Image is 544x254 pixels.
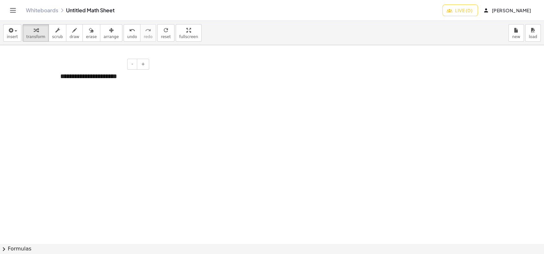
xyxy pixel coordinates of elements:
[179,35,198,39] span: fullscreen
[442,5,478,16] button: Live (0)
[124,24,140,42] button: undoundo
[131,61,133,66] span: -
[176,24,202,42] button: fullscreen
[66,24,83,42] button: draw
[140,24,156,42] button: redoredo
[127,59,137,70] button: -
[86,35,97,39] span: erase
[52,35,63,39] span: scrub
[8,5,18,15] button: Toggle navigation
[525,24,541,42] button: load
[479,5,536,16] button: [PERSON_NAME]
[508,24,524,42] button: new
[100,24,122,42] button: arrange
[161,35,171,39] span: reset
[26,35,45,39] span: transform
[448,7,472,13] span: Live (0)
[141,61,145,66] span: +
[529,35,537,39] span: load
[70,35,79,39] span: draw
[129,26,135,34] i: undo
[144,35,152,39] span: redo
[3,24,21,42] button: insert
[23,24,49,42] button: transform
[157,24,174,42] button: refreshreset
[49,24,66,42] button: scrub
[7,35,18,39] span: insert
[137,59,149,70] button: +
[104,35,119,39] span: arrange
[26,7,58,14] a: Whiteboards
[163,26,169,34] i: refresh
[512,35,520,39] span: new
[145,26,151,34] i: redo
[484,7,531,13] span: [PERSON_NAME]
[83,24,100,42] button: erase
[127,35,137,39] span: undo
